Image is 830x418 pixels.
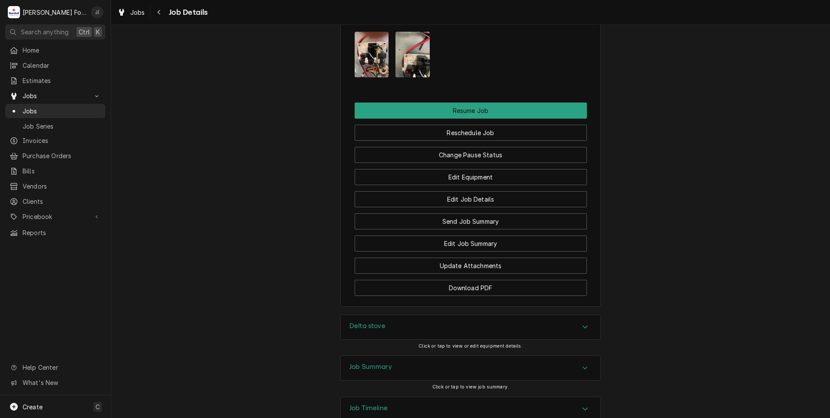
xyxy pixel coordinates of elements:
[355,236,587,252] button: Edit Job Summary
[114,5,148,20] a: Jobs
[152,5,166,19] button: Navigate back
[355,191,587,207] button: Edit Job Details
[5,73,105,88] a: Estimates
[355,103,587,119] button: Resume Job
[355,163,587,185] div: Button Group Row
[355,119,587,141] div: Button Group Row
[23,46,101,55] span: Home
[21,27,69,36] span: Search anything
[341,356,600,380] button: Accordion Details Expand Trigger
[23,378,100,387] span: What's New
[5,164,105,178] a: Bills
[355,103,587,296] div: Button Group
[23,212,88,221] span: Pricebook
[79,27,90,36] span: Ctrl
[355,185,587,207] div: Button Group Row
[23,182,101,191] span: Vendors
[340,355,601,381] div: Job Summary
[23,76,101,85] span: Estimates
[355,229,587,252] div: Button Group Row
[91,6,103,18] div: Jeff Debigare (109)'s Avatar
[23,106,101,116] span: Jobs
[23,363,100,372] span: Help Center
[166,7,208,18] span: Job Details
[23,166,101,176] span: Bills
[5,179,105,193] a: Vendors
[355,207,587,229] div: Button Group Row
[96,27,100,36] span: K
[23,151,101,160] span: Purchase Orders
[355,17,587,84] div: Attachments
[5,194,105,209] a: Clients
[355,25,587,84] span: Attachments
[5,360,105,375] a: Go to Help Center
[355,141,587,163] div: Button Group Row
[5,89,105,103] a: Go to Jobs
[418,343,523,349] span: Click or tap to view or edit equipment details.
[355,274,587,296] div: Button Group Row
[355,258,587,274] button: Update Attachments
[355,169,587,185] button: Edit Equipment
[355,147,587,163] button: Change Pause Status
[5,375,105,390] a: Go to What's New
[349,404,388,412] h3: Job Timeline
[349,322,385,330] h3: Delta stove
[5,209,105,224] a: Go to Pricebook
[23,91,88,100] span: Jobs
[355,125,587,141] button: Reschedule Job
[5,58,105,73] a: Calendar
[355,280,587,296] button: Download PDF
[23,197,101,206] span: Clients
[23,403,43,411] span: Create
[91,6,103,18] div: J(
[341,315,600,339] button: Accordion Details Expand Trigger
[395,32,430,77] img: RsSESfITQrmbkydwGfZw
[5,149,105,163] a: Purchase Orders
[23,228,101,237] span: Reports
[96,402,100,411] span: C
[341,356,600,380] div: Accordion Header
[349,363,392,371] h3: Job Summary
[355,213,587,229] button: Send Job Summary
[340,315,601,340] div: Delta stove
[341,315,600,339] div: Accordion Header
[355,252,587,274] div: Button Group Row
[432,384,509,390] span: Click or tap to view job summary.
[23,122,101,131] span: Job Series
[5,43,105,57] a: Home
[5,104,105,118] a: Jobs
[23,61,101,70] span: Calendar
[355,103,587,119] div: Button Group Row
[23,8,86,17] div: [PERSON_NAME] Food Equipment Service
[5,24,105,40] button: Search anythingCtrlK
[5,133,105,148] a: Invoices
[8,6,20,18] div: M
[23,136,101,145] span: Invoices
[8,6,20,18] div: Marshall Food Equipment Service's Avatar
[355,32,389,77] img: fyUYiRyITha6nEDfsrnO
[5,226,105,240] a: Reports
[130,8,145,17] span: Jobs
[5,119,105,133] a: Job Series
